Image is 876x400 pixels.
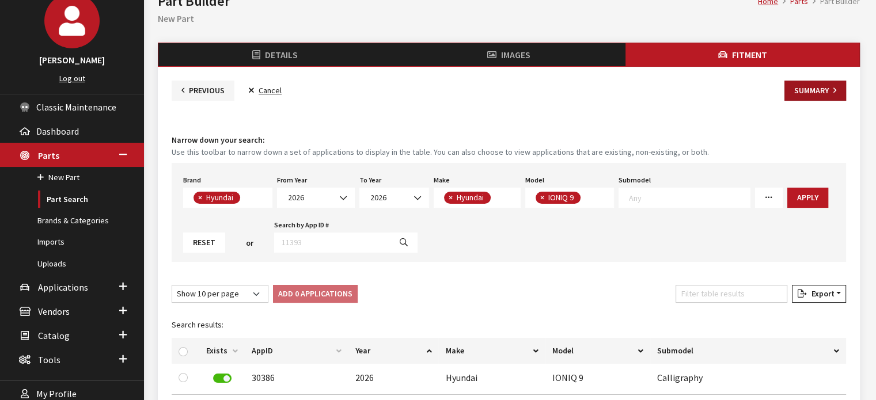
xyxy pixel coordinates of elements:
td: IONIQ 9 [545,364,650,395]
li: IONIQ 9 [536,192,581,204]
button: Remove item [536,192,547,204]
button: Export [792,285,846,303]
textarea: Search [243,193,249,204]
th: Year: activate to sort column ascending [348,338,438,364]
span: Hyundai [456,192,487,203]
h4: Narrow down your search: [172,134,846,146]
li: Hyundai [444,192,491,204]
button: Previous [172,81,234,101]
span: My Profile [36,388,77,400]
span: Export [806,288,834,299]
textarea: Search [583,193,590,204]
span: Catalog [38,330,70,341]
th: Model: activate to sort column ascending [545,338,650,364]
h3: [PERSON_NAME] [12,53,132,67]
span: Hyundai [205,192,236,203]
label: Make [434,175,450,185]
small: Use this toolbar to narrow down a set of applications to display in the table. You can also choos... [172,146,846,158]
caption: Search results: [172,312,846,338]
th: Exists: activate to sort column ascending [199,338,245,364]
h2: New Part [158,12,860,25]
th: Make: activate to sort column ascending [438,338,545,364]
label: Model [525,175,544,185]
li: Hyundai [194,192,240,204]
label: Submodel [619,175,651,185]
span: 2026 [359,188,429,208]
span: × [540,192,544,203]
span: Applications [38,281,88,293]
button: Fitment [625,43,859,66]
label: Search by App ID # [274,220,329,230]
span: × [449,192,453,203]
span: Parts [38,150,59,161]
span: Vendors [38,306,70,317]
label: Remove Application [213,374,232,383]
td: 30386 [245,364,348,395]
button: Reset [183,233,225,253]
span: 2026 [367,192,422,204]
input: Filter table results [676,285,787,303]
span: IONIQ 9 [547,192,577,203]
td: 2026 [348,364,438,395]
label: From Year [277,175,307,185]
button: Apply [787,188,828,208]
td: Hyundai [438,364,545,395]
td: Calligraphy [650,364,846,395]
span: × [198,192,202,203]
button: Summary [784,81,846,101]
span: Classic Maintenance [36,101,116,113]
span: Fitment [732,49,767,60]
span: or [246,237,253,249]
a: Log out [59,73,85,83]
th: AppID: activate to sort column ascending [245,338,348,364]
textarea: Search [629,192,750,203]
span: Tools [38,354,60,365]
span: 2026 [277,188,355,208]
textarea: Search [494,193,500,204]
span: Dashboard [36,125,79,137]
button: Remove item [444,192,456,204]
th: Submodel: activate to sort column ascending [650,338,846,364]
span: 2026 [285,192,347,204]
button: Remove item [194,192,205,204]
label: To Year [359,175,381,185]
a: Cancel [239,81,291,101]
label: Brand [183,175,201,185]
input: 11393 [274,233,390,253]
